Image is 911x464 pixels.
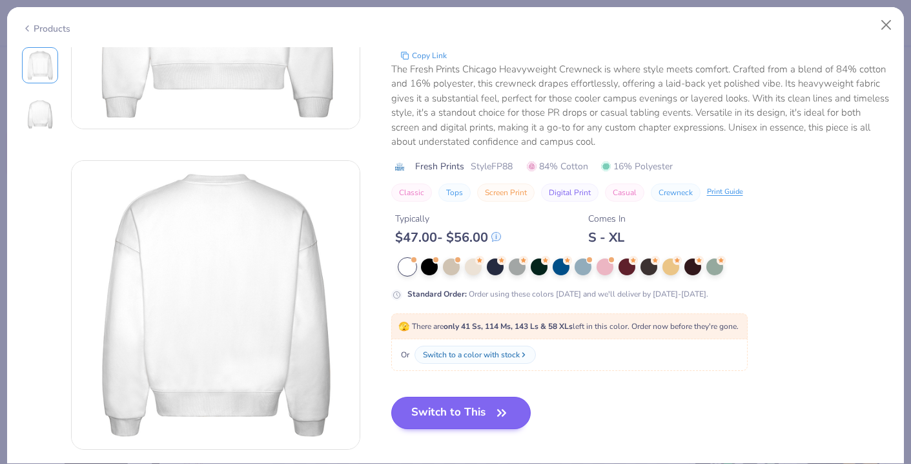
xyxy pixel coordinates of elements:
img: Front [25,50,56,81]
div: S - XL [588,229,626,246]
button: Casual [605,184,644,202]
div: The Fresh Prints Chicago Heavyweight Crewneck is where style meets comfort. Crafted from a blend ... [391,62,890,149]
span: Or [398,349,409,361]
img: Back [25,99,56,130]
img: brand logo [391,162,409,172]
button: Switch to This [391,397,531,429]
button: Digital Print [541,184,599,202]
button: Crewneck [651,184,701,202]
span: Fresh Prints [415,160,464,173]
div: Order using these colors [DATE] and we'll deliver by [DATE]-[DATE]. [407,288,708,300]
div: Switch to a color with stock [423,349,520,361]
span: There are left in this color. Order now before they're gone. [398,321,739,332]
button: Switch to a color with stock [415,346,536,364]
span: 🫣 [398,321,409,333]
div: $ 47.00 - $ 56.00 [395,229,501,246]
button: Classic [391,184,432,202]
strong: only 41 Ss, 114 Ms, 143 Ls & 58 XLs [444,321,573,332]
button: copy to clipboard [396,49,451,62]
strong: Standard Order : [407,289,467,299]
img: Back [72,161,360,449]
span: 16% Polyester [601,160,673,173]
span: Style FP88 [471,160,513,173]
div: Comes In [588,212,626,226]
button: Close [874,13,899,37]
div: Print Guide [707,187,743,198]
div: Products [22,22,70,36]
span: 84% Cotton [527,160,588,173]
div: Typically [395,212,501,226]
button: Screen Print [477,184,535,202]
button: Tops [438,184,471,202]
